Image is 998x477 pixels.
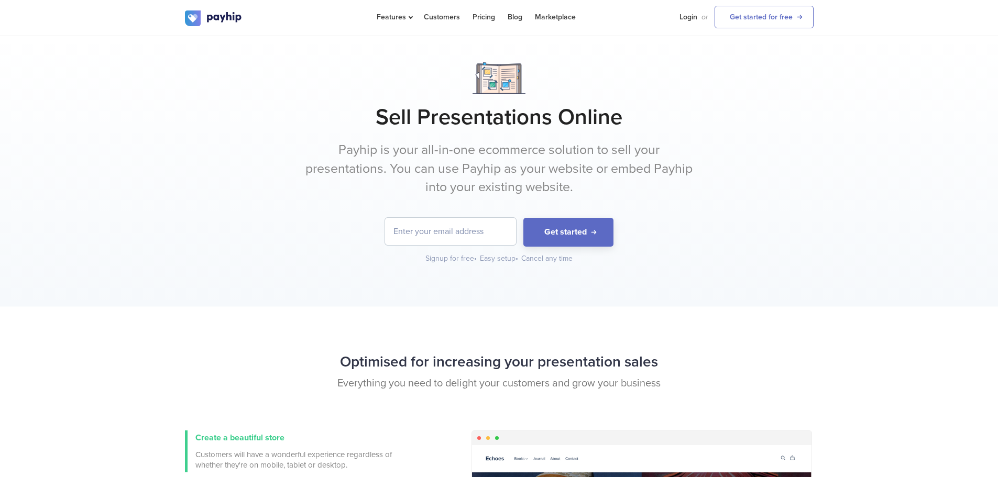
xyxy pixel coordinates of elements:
[185,104,814,130] h1: Sell Presentations Online
[185,348,814,376] h2: Optimised for increasing your presentation sales
[425,253,478,264] div: Signup for free
[195,432,284,443] span: Create a beautiful store
[385,218,516,245] input: Enter your email address
[303,141,696,197] p: Payhip is your all-in-one ecommerce solution to sell your presentations. You can use Payhip as yo...
[377,13,411,21] span: Features
[715,6,814,28] a: Get started for free
[195,449,394,470] span: Customers will have a wonderful experience regardless of whether they're on mobile, tablet or des...
[516,254,518,263] span: •
[523,218,613,247] button: Get started
[480,253,519,264] div: Easy setup
[185,376,814,391] p: Everything you need to delight your customers and grow your business
[185,430,394,472] a: Create a beautiful store Customers will have a wonderful experience regardless of whether they're...
[521,253,573,264] div: Cancel any time
[473,62,525,94] img: Notebook.png
[474,254,477,263] span: •
[185,10,243,26] img: logo.svg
